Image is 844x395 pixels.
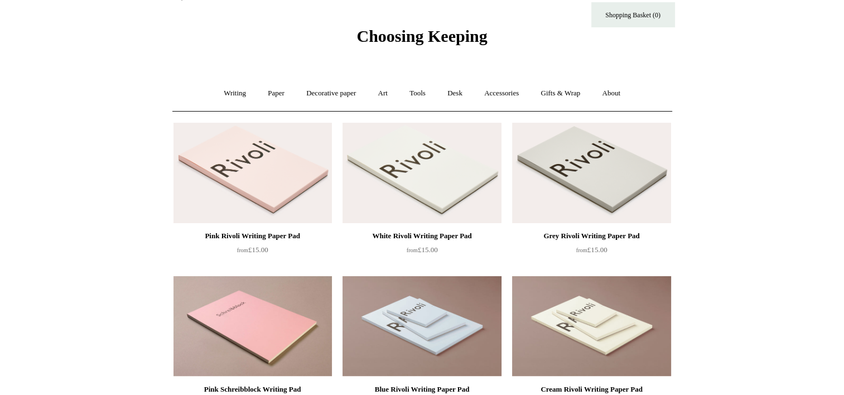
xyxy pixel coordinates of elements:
a: Decorative paper [296,79,366,108]
a: Gifts & Wrap [530,79,590,108]
a: Shopping Basket (0) [591,2,675,27]
a: Desk [437,79,472,108]
a: Pink Rivoli Writing Paper Pad Pink Rivoli Writing Paper Pad [173,123,332,223]
img: Grey Rivoli Writing Paper Pad [512,123,671,223]
img: White Rivoli Writing Paper Pad [343,123,501,223]
span: £15.00 [576,245,607,254]
span: from [237,247,248,253]
img: Pink Rivoli Writing Paper Pad [173,123,332,223]
a: Writing [214,79,256,108]
a: Paper [258,79,295,108]
a: Grey Rivoli Writing Paper Pad Grey Rivoli Writing Paper Pad [512,123,671,223]
a: Blue Rivoli Writing Paper Pad Blue Rivoli Writing Paper Pad [343,276,501,377]
img: Blue Rivoli Writing Paper Pad [343,276,501,377]
a: Pink Rivoli Writing Paper Pad from£15.00 [173,229,332,275]
a: White Rivoli Writing Paper Pad White Rivoli Writing Paper Pad [343,123,501,223]
div: White Rivoli Writing Paper Pad [345,229,498,243]
span: Choosing Keeping [356,27,487,45]
span: from [576,247,587,253]
a: Pink Schreibblock Writing Pad Pink Schreibblock Writing Pad [173,276,332,377]
div: Grey Rivoli Writing Paper Pad [515,229,668,243]
a: White Rivoli Writing Paper Pad from£15.00 [343,229,501,275]
a: About [592,79,630,108]
a: Tools [399,79,436,108]
img: Cream Rivoli Writing Paper Pad [512,276,671,377]
span: £15.00 [407,245,438,254]
a: Cream Rivoli Writing Paper Pad Cream Rivoli Writing Paper Pad [512,276,671,377]
a: Grey Rivoli Writing Paper Pad from£15.00 [512,229,671,275]
div: Pink Rivoli Writing Paper Pad [176,229,329,243]
a: Art [368,79,398,108]
img: Pink Schreibblock Writing Pad [173,276,332,377]
a: Choosing Keeping [356,36,487,44]
a: Accessories [474,79,529,108]
span: from [407,247,418,253]
span: £15.00 [237,245,268,254]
